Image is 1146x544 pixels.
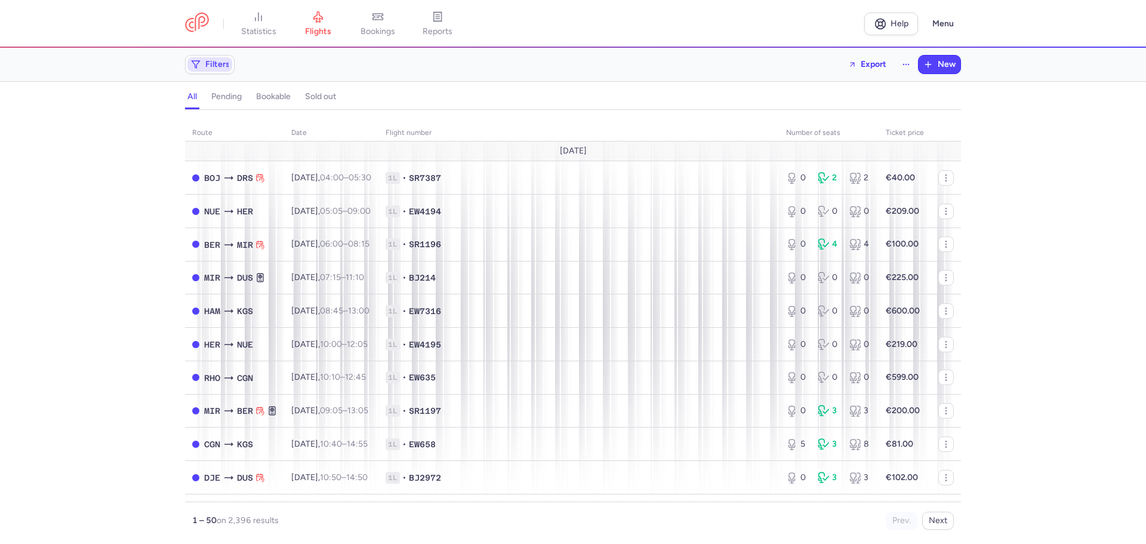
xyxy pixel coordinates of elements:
strong: €219.00 [886,339,917,349]
span: [DATE], [291,272,364,282]
a: flights [288,11,348,37]
time: 06:00 [320,239,343,249]
div: 5 [786,438,808,450]
span: Filters [205,60,230,69]
span: NUE [237,338,253,351]
span: – [320,405,368,416]
a: bookings [348,11,408,37]
span: [DATE], [291,239,369,249]
time: 12:45 [345,372,366,382]
strong: €102.00 [886,472,918,482]
span: SR1197 [409,405,441,417]
span: MIR [204,404,220,417]
div: 0 [786,172,808,184]
time: 05:05 [320,206,343,216]
span: DUS [237,271,253,284]
span: 1L [386,472,400,484]
th: route [185,124,284,142]
span: 1L [386,238,400,250]
span: DUS [237,471,253,484]
a: CitizenPlane red outlined logo [185,13,209,35]
div: 0 [818,339,840,351]
div: 3 [818,405,840,417]
span: New [938,60,956,69]
div: 0 [818,272,840,284]
th: number of seats [779,124,879,142]
span: 1L [386,205,400,217]
div: 4 [849,238,871,250]
span: • [402,339,406,351]
span: on 2,396 results [217,515,279,525]
span: [DATE], [291,173,371,183]
strong: 1 – 50 [192,515,217,525]
div: 0 [786,339,808,351]
a: reports [408,11,467,37]
button: Filters [186,56,234,73]
div: 0 [818,371,840,383]
span: • [402,172,406,184]
time: 09:00 [347,206,371,216]
span: flights [305,26,331,37]
div: 3 [849,472,871,484]
span: DRS [237,171,253,185]
span: [DATE], [291,306,369,316]
span: 1L [386,172,400,184]
span: KGS [237,438,253,451]
div: 8 [849,438,871,450]
span: 1L [386,305,400,317]
span: 1L [386,371,400,383]
span: • [402,405,406,417]
strong: €599.00 [886,372,919,382]
span: – [320,173,371,183]
time: 09:05 [320,405,343,416]
strong: €600.00 [886,306,920,316]
span: Export [861,60,886,69]
span: • [402,371,406,383]
span: – [320,239,369,249]
strong: €40.00 [886,173,915,183]
span: EW658 [409,438,436,450]
span: HER [237,205,253,218]
div: 0 [786,472,808,484]
span: • [402,205,406,217]
span: [DATE], [291,339,368,349]
strong: €200.00 [886,405,920,416]
span: • [402,238,406,250]
span: [DATE], [291,206,371,216]
span: BER [204,238,220,251]
span: reports [423,26,452,37]
span: SR1196 [409,238,441,250]
time: 08:45 [320,306,343,316]
span: EW635 [409,371,436,383]
div: 0 [786,205,808,217]
span: [DATE] [560,146,587,156]
span: [DATE], [291,372,366,382]
span: BER [237,404,253,417]
time: 14:55 [347,439,368,449]
span: MIR [237,238,253,251]
span: – [320,339,368,349]
span: – [320,206,371,216]
time: 10:40 [320,439,342,449]
div: 2 [849,172,871,184]
div: 0 [849,339,871,351]
div: 3 [818,438,840,450]
time: 10:50 [320,472,341,482]
time: 07:15 [320,272,341,282]
div: 0 [849,272,871,284]
div: 0 [786,238,808,250]
span: • [402,472,406,484]
a: Help [864,13,918,35]
button: New [919,56,960,73]
span: bookings [361,26,395,37]
time: 10:10 [320,372,340,382]
span: [DATE], [291,472,368,482]
span: EW4195 [409,339,441,351]
span: HER [204,338,220,351]
span: 1L [386,405,400,417]
h4: all [187,91,197,102]
time: 10:00 [320,339,342,349]
h4: bookable [256,91,291,102]
div: 0 [818,205,840,217]
span: Help [891,19,908,28]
